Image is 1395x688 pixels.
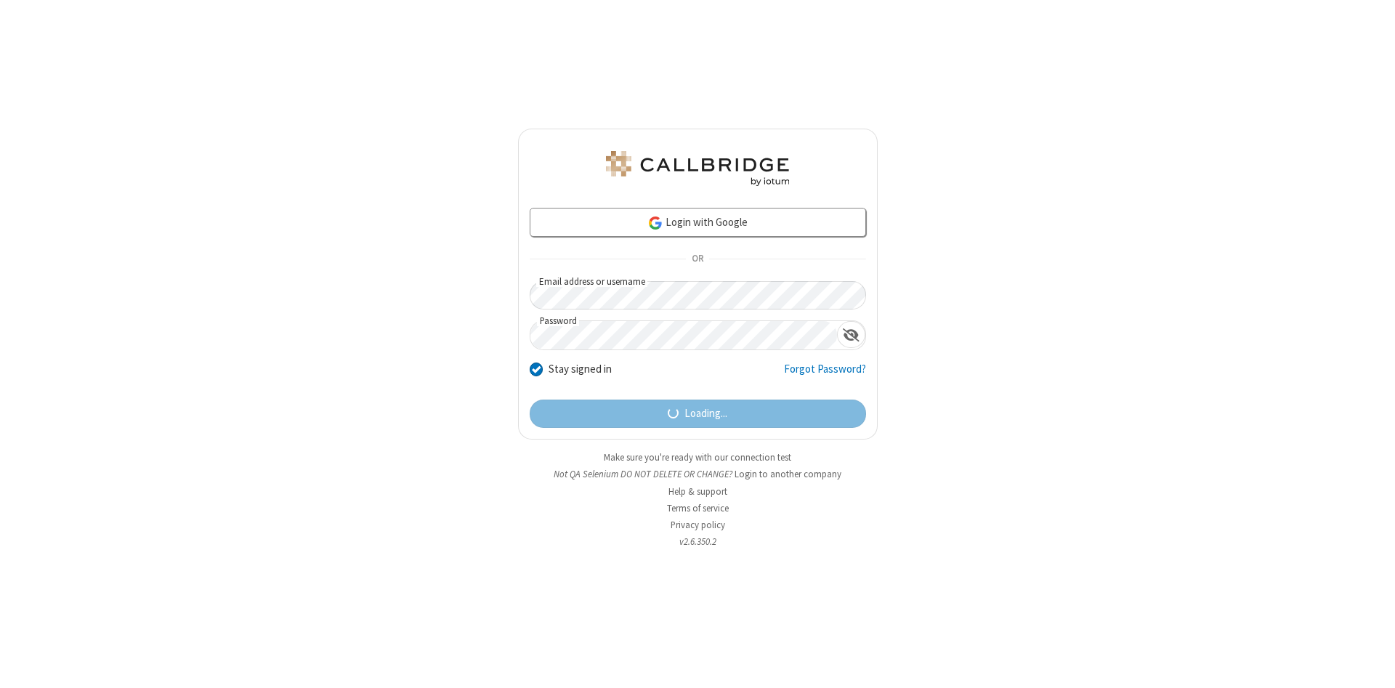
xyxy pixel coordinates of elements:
li: Not QA Selenium DO NOT DELETE OR CHANGE? [518,467,878,481]
img: QA Selenium DO NOT DELETE OR CHANGE [603,151,792,186]
iframe: Chat [1359,650,1384,678]
li: v2.6.350.2 [518,535,878,549]
label: Stay signed in [549,361,612,378]
input: Password [530,321,837,349]
span: Loading... [684,405,727,422]
button: Loading... [530,400,866,429]
a: Privacy policy [671,519,725,531]
a: Help & support [668,485,727,498]
input: Email address or username [530,281,866,309]
button: Login to another company [735,467,841,481]
div: Show password [837,321,865,348]
a: Terms of service [667,502,729,514]
img: google-icon.png [647,215,663,231]
a: Login with Google [530,208,866,237]
span: OR [686,249,709,270]
a: Forgot Password? [784,361,866,389]
a: Make sure you're ready with our connection test [604,451,791,464]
